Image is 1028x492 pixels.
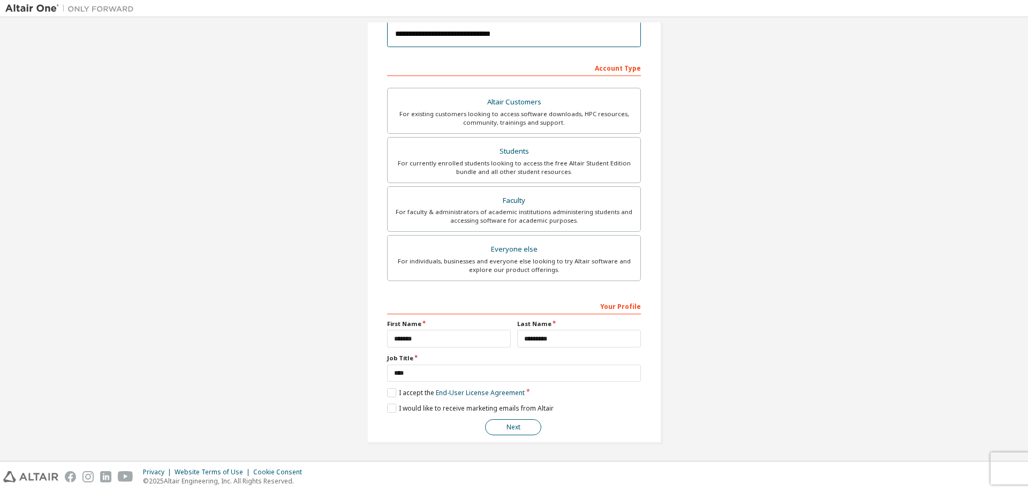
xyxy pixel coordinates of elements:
[387,320,511,328] label: First Name
[394,193,634,208] div: Faculty
[436,388,525,397] a: End-User License Agreement
[253,468,308,476] div: Cookie Consent
[387,354,641,362] label: Job Title
[394,95,634,110] div: Altair Customers
[143,468,175,476] div: Privacy
[387,297,641,314] div: Your Profile
[387,59,641,76] div: Account Type
[175,468,253,476] div: Website Terms of Use
[65,471,76,482] img: facebook.svg
[3,471,58,482] img: altair_logo.svg
[394,159,634,176] div: For currently enrolled students looking to access the free Altair Student Edition bundle and all ...
[100,471,111,482] img: linkedin.svg
[394,242,634,257] div: Everyone else
[394,208,634,225] div: For faculty & administrators of academic institutions administering students and accessing softwa...
[394,144,634,159] div: Students
[517,320,641,328] label: Last Name
[5,3,139,14] img: Altair One
[394,110,634,127] div: For existing customers looking to access software downloads, HPC resources, community, trainings ...
[387,404,554,413] label: I would like to receive marketing emails from Altair
[82,471,94,482] img: instagram.svg
[485,419,541,435] button: Next
[387,388,525,397] label: I accept the
[118,471,133,482] img: youtube.svg
[394,257,634,274] div: For individuals, businesses and everyone else looking to try Altair software and explore our prod...
[143,476,308,486] p: © 2025 Altair Engineering, Inc. All Rights Reserved.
